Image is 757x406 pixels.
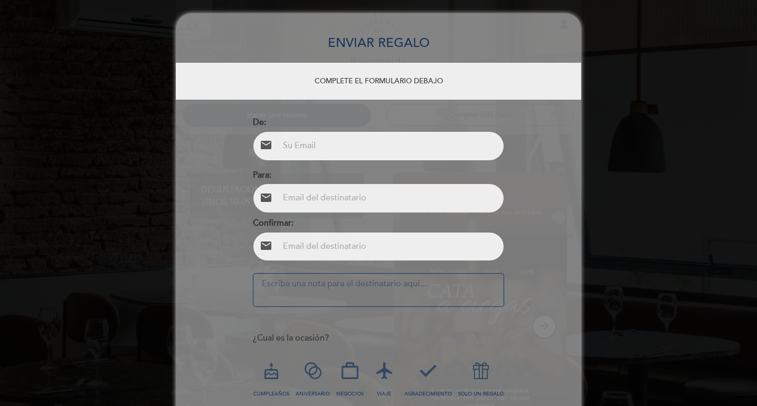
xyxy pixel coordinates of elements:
i: email [260,139,272,151]
span: VIAJE [377,391,391,397]
h3: ENVIAR REGALO [176,24,581,63]
label: Confirmar: [253,217,294,229]
span: AGRADECIMIENTO [404,391,452,397]
input: Email del destinatario [279,233,504,260]
label: De: [253,117,266,129]
span: ANIVERSARIO [296,391,330,397]
i: email [260,191,272,204]
input: Email del destinatario [279,184,504,212]
span: SOLO UN REGALO [458,391,504,397]
i: email [260,239,272,252]
label: Para: [253,169,271,181]
input: Su Email [279,132,504,160]
span: NEGOCIOS [336,391,364,397]
div: ¿Cual es la ocasión? [253,332,504,344]
span: CUMPLEAÑOS [253,391,289,397]
div: COMPLETE EL FORMULARIO DEBAJO [188,69,569,94]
